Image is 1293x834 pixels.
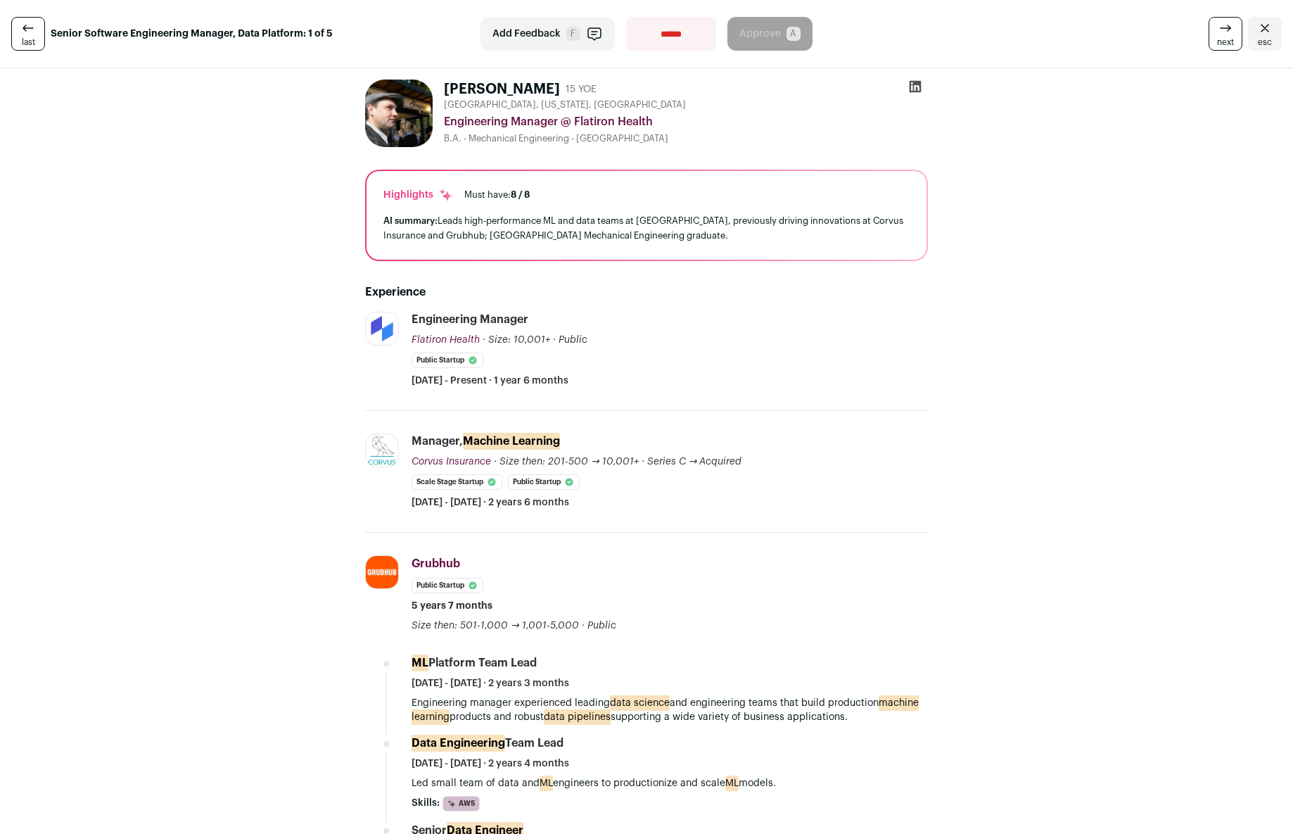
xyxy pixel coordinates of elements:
button: Add Feedback F [480,17,615,51]
li: Scale Stage Startup [412,474,502,490]
span: [DATE] - [DATE] · 2 years 3 months [412,676,569,690]
div: Team Lead [412,735,563,751]
span: 8 / 8 [511,190,530,199]
span: AI summary: [383,216,438,225]
img: f4f28c0383798502058d102d7bb4abcd367cfcc4ff24ceb5646e4d32cfe0d838.jpg [366,312,398,345]
mark: Data Engineering [412,735,505,752]
mark: ML [540,776,553,791]
span: [DATE] - [DATE] · 2 years 4 months [412,757,569,771]
span: F [566,27,580,41]
span: · Size then: 201-500 → 10,001+ [494,457,639,467]
div: Engineering Manager @ Flatiron Health [444,113,928,130]
h2: Experience [365,284,928,301]
li: Public Startup [412,353,483,368]
div: 15 YOE [566,82,597,96]
span: [DATE] - [DATE] · 2 years 6 months [412,495,569,510]
span: · [642,455,644,469]
span: [GEOGRAPHIC_DATA], [US_STATE], [GEOGRAPHIC_DATA] [444,99,686,110]
span: 5 years 7 months [412,599,492,613]
li: Public Startup [412,578,483,593]
span: Grubhub [412,558,460,569]
img: 94de2a06470d935e2a84486617712f1b0b53d65ff77606b386f9f6ae6233efb7.jpg [366,556,398,588]
span: last [22,37,35,48]
a: Close [1248,17,1282,51]
span: [DATE] - Present · 1 year 6 months [412,374,568,388]
span: Flatiron Health [412,335,480,345]
span: Public [587,621,616,631]
p: Led small team of data and engineers to productionize and scale models. [412,776,928,790]
span: Public [559,335,587,345]
mark: ML [412,655,428,671]
div: Leads high-performance ML and data teams at [GEOGRAPHIC_DATA], previously driving innovations at ... [383,213,910,243]
span: · [553,333,556,347]
div: Engineering Manager [412,312,528,327]
li: AWS [442,796,480,811]
span: · [582,619,585,633]
mark: data science [610,695,670,711]
a: last [11,17,45,51]
span: · Size: 10,001+ [483,335,550,345]
div: B.A. - Mechanical Engineering - [GEOGRAPHIC_DATA] [444,133,928,144]
img: 4d00a312358d3c6100d7b2bb17b23b91c4ab446ea32cf7b84d8becb5ee2cf89e.png [366,434,398,467]
span: Size then: 501-1,000 → 1,001-5,000 [412,621,579,631]
span: esc [1258,37,1272,48]
p: Engineering manager experienced leading and engineering teams that build production products and ... [412,696,928,724]
div: Manager, [412,434,560,449]
span: Skills: [412,796,440,810]
span: Add Feedback [492,27,561,41]
div: Platform Team Lead [412,655,537,671]
img: ab66f42451abf3dd0ebbc1dd7a13579e7b89c732d9cf1ed89db74dcd40f12295.jpg [365,80,433,147]
div: Highlights [383,188,453,202]
mark: ML [725,776,739,791]
mark: data pipelines [544,709,611,725]
a: next [1209,17,1242,51]
span: next [1217,37,1234,48]
div: Must have: [464,189,530,201]
mark: Machine Learning [463,433,560,450]
li: Public Startup [508,474,580,490]
h1: [PERSON_NAME] [444,80,560,99]
mark: machine learning [412,695,919,725]
span: Series C → Acquired [647,457,742,467]
span: Corvus Insurance [412,457,491,467]
strong: Senior Software Engineering Manager, Data Platform: 1 of 5 [51,27,333,41]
